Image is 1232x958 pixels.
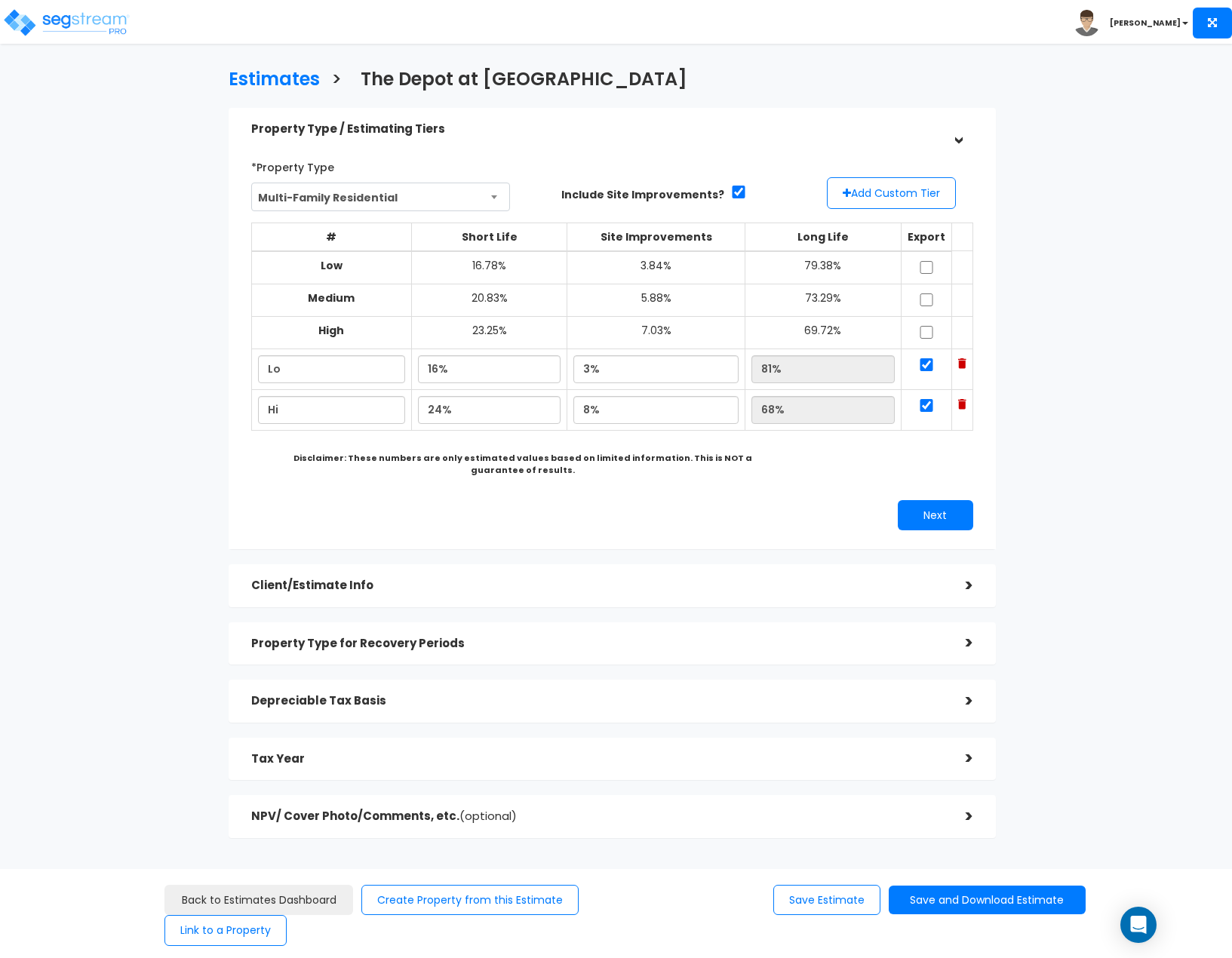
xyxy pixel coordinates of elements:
[293,452,752,476] b: Disclaimer: These numbers are only estimated values based on limited information. This is NOT a g...
[898,500,973,530] button: Next
[1074,10,1100,36] img: avatar.png
[943,631,973,655] div: >
[411,251,567,284] td: 16.78%
[901,223,951,251] th: Export
[251,123,943,136] h5: Property Type / Estimating Tiers
[361,69,687,93] h3: The Depot at [GEOGRAPHIC_DATA]
[321,258,343,273] b: Low
[361,885,579,916] button: Create Property from this Estimate
[349,54,687,100] a: The Depot at [GEOGRAPHIC_DATA]
[745,223,902,251] th: Long Life
[164,915,287,946] button: Link to a Property
[561,187,724,202] label: Include Site Improvements?
[308,290,355,306] b: Medium
[318,323,344,338] b: High
[251,155,334,175] label: *Property Type
[1110,17,1181,29] b: [PERSON_NAME]
[252,183,509,212] span: Multi-Family Residential
[251,753,943,766] h5: Tax Year
[229,69,320,93] h3: Estimates
[411,316,567,349] td: 23.25%
[745,284,902,316] td: 73.29%
[943,689,973,713] div: >
[1120,907,1157,943] div: Open Intercom Messenger
[567,251,745,284] td: 3.84%
[889,886,1086,915] button: Save and Download Estimate
[958,358,966,369] img: Trash Icon
[251,695,943,708] h5: Depreciable Tax Basis
[251,223,411,251] th: #
[745,316,902,349] td: 69.72%
[251,810,943,823] h5: NPV/ Cover Photo/Comments, etc.
[251,183,510,211] span: Multi-Family Residential
[567,284,745,316] td: 5.88%
[943,805,973,828] div: >
[411,284,567,316] td: 20.83%
[251,637,943,650] h5: Property Type for Recovery Periods
[958,399,966,410] img: Trash Icon
[567,316,745,349] td: 7.03%
[943,747,973,770] div: >
[946,115,969,145] div: >
[943,574,973,597] div: >
[773,885,880,916] button: Save Estimate
[331,69,342,93] h3: >
[411,223,567,251] th: Short Life
[164,885,353,916] a: Back to Estimates Dashboard
[217,54,320,100] a: Estimates
[567,223,745,251] th: Site Improvements
[2,8,131,38] img: logo_pro_r.png
[827,177,956,209] button: Add Custom Tier
[459,808,517,824] span: (optional)
[745,251,902,284] td: 79.38%
[251,579,943,592] h5: Client/Estimate Info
